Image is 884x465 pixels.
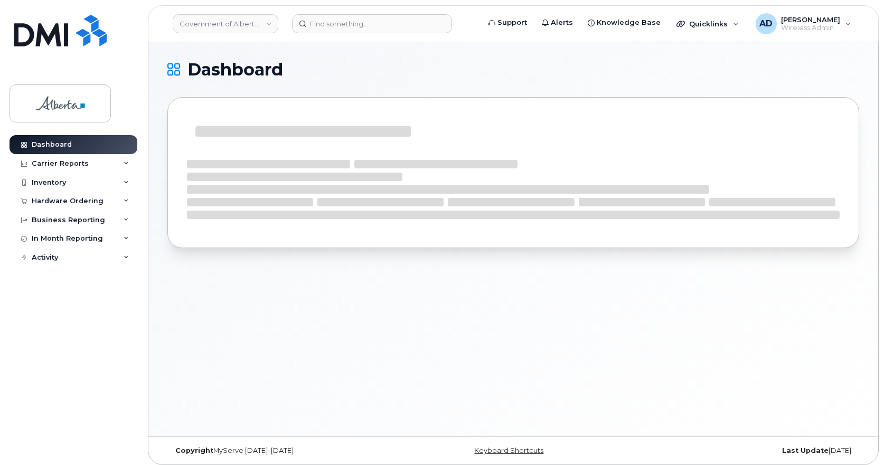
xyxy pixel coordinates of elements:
[175,447,213,454] strong: Copyright
[167,447,398,455] div: MyServe [DATE]–[DATE]
[628,447,859,455] div: [DATE]
[782,447,829,454] strong: Last Update
[187,62,283,78] span: Dashboard
[474,447,543,454] a: Keyboard Shortcuts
